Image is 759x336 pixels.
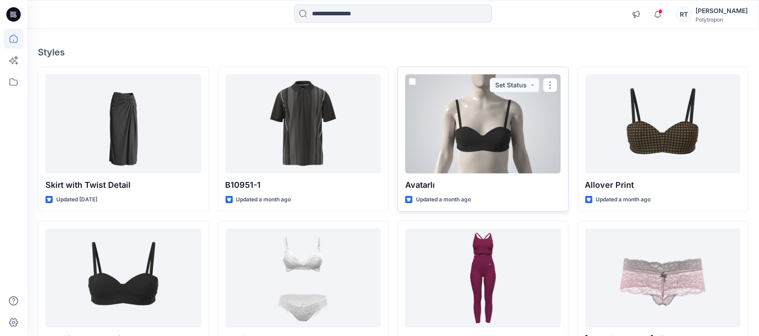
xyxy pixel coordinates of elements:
p: Skirt with Twist Detail [45,179,201,191]
h4: Styles [38,47,748,58]
div: Polytropon [696,16,748,23]
a: Bra with Lace Detail [45,228,201,327]
a: Skirt with Twist Detail [45,74,201,173]
a: B10951-1 [226,74,381,173]
p: Allover Print [585,179,741,191]
a: Allover Print [585,74,741,173]
p: Updated [DATE] [56,195,97,204]
div: RT [676,6,692,23]
a: Koza Pink [585,228,741,327]
a: Avatarlı [405,74,561,173]
p: Avatarlı [405,179,561,191]
p: B10951-1 [226,179,381,191]
div: [PERSON_NAME] [696,5,748,16]
a: Set [405,228,561,327]
p: Updated a month ago [236,195,291,204]
p: Updated a month ago [416,195,471,204]
a: sp1194BRA [226,228,381,327]
p: Updated a month ago [596,195,651,204]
